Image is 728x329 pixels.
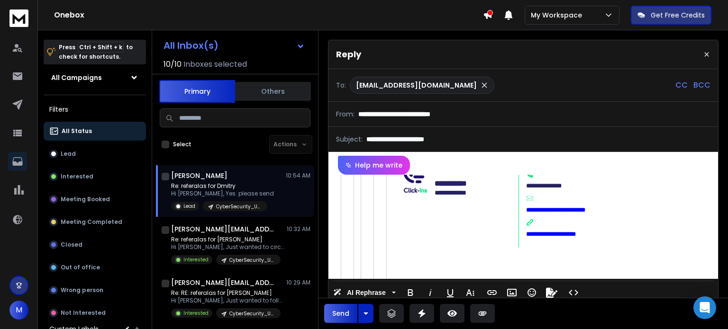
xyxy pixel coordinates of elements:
[59,43,133,62] p: Press to check for shortcuts.
[44,281,146,300] button: Wrong person
[173,141,191,148] label: Select
[331,283,398,302] button: AI Rephrase
[54,9,483,21] h1: Onebox
[503,283,521,302] button: Insert Image (Ctrl+P)
[164,41,218,50] h1: All Inbox(s)
[62,127,92,135] p: All Status
[156,36,312,55] button: All Inbox(s)
[441,283,459,302] button: Underline (Ctrl+U)
[336,48,361,61] p: Reply
[229,310,275,317] p: CyberSecurity_USA
[44,68,146,87] button: All Campaigns
[171,190,274,197] p: Hi [PERSON_NAME], Yes. please send
[345,289,388,297] span: AI Rephrase
[171,243,285,251] p: Hi [PERSON_NAME], Just wanted to circle
[324,304,357,323] button: Send
[164,59,182,70] span: 10 / 10
[171,224,275,234] h1: [PERSON_NAME][EMAIL_ADDRESS][DOMAIN_NAME]
[543,283,561,302] button: Signature
[44,122,146,141] button: All Status
[403,160,427,193] img: click-ins.png
[51,73,102,82] h1: All Campaigns
[44,303,146,322] button: Not Interested
[9,301,28,320] button: M
[693,80,710,91] p: BCC
[44,144,146,163] button: Lead
[44,190,146,209] button: Meeting Booked
[286,279,310,286] p: 10:29 AM
[336,80,346,90] p: To:
[61,218,122,226] p: Meeting Completed
[44,235,146,254] button: Closed
[338,156,410,175] button: Help me write
[421,283,439,302] button: Italic (Ctrl+I)
[171,278,275,287] h1: [PERSON_NAME][EMAIL_ADDRESS][DOMAIN_NAME]
[61,286,103,294] p: Wrong person
[171,171,227,180] h1: [PERSON_NAME]
[183,59,247,70] h3: Inboxes selected
[44,213,146,231] button: Meeting Completed
[44,258,146,277] button: Out of office
[183,203,195,210] p: Lead
[61,173,93,180] p: Interested
[61,241,82,249] p: Closed
[61,150,76,158] p: Lead
[183,256,209,263] p: Interested
[401,283,419,302] button: Bold (Ctrl+B)
[523,283,541,302] button: Emoticons
[675,80,688,91] p: CC
[9,9,28,27] img: logo
[461,283,479,302] button: More Text
[287,225,310,233] p: 10:32 AM
[171,182,274,190] p: Re: referalas for Dmitry
[229,257,275,264] p: CyberSecurity_USA
[531,10,586,20] p: My Workspace
[44,103,146,116] h3: Filters
[171,289,285,297] p: Re: RE: referalas for [PERSON_NAME]
[336,134,363,144] p: Subject:
[171,236,285,243] p: Re: referalas for [PERSON_NAME]
[483,283,501,302] button: Insert Link (Ctrl+K)
[159,80,235,103] button: Primary
[286,172,310,179] p: 10:54 AM
[651,10,705,20] p: Get Free Credits
[61,264,100,271] p: Out of office
[693,296,716,319] div: Open Intercom Messenger
[171,297,285,304] p: Hi [PERSON_NAME], Just wanted to follow
[61,309,106,317] p: Not Interested
[216,203,262,210] p: CyberSecurity_USA
[44,167,146,186] button: Interested
[61,196,110,203] p: Meeting Booked
[235,81,311,102] button: Others
[78,42,124,53] span: Ctrl + Shift + k
[631,6,711,25] button: Get Free Credits
[183,310,209,317] p: Interested
[564,283,582,302] button: Code View
[336,109,355,119] p: From:
[356,80,477,90] p: [EMAIL_ADDRESS][DOMAIN_NAME]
